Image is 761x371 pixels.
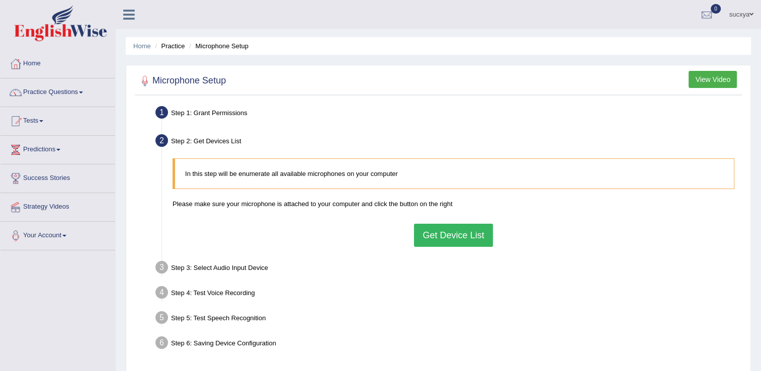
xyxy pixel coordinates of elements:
button: View Video [689,71,737,88]
li: Microphone Setup [187,41,248,51]
blockquote: In this step will be enumerate all available microphones on your computer [173,158,734,189]
span: 0 [711,4,721,14]
li: Practice [152,41,185,51]
a: Success Stories [1,164,115,190]
a: Tests [1,107,115,132]
a: Strategy Videos [1,193,115,218]
div: Step 5: Test Speech Recognition [151,308,746,330]
a: Home [1,50,115,75]
div: Step 1: Grant Permissions [151,103,746,125]
div: Step 3: Select Audio Input Device [151,258,746,280]
a: Home [133,42,151,50]
a: Predictions [1,136,115,161]
a: Practice Questions [1,78,115,104]
div: Step 4: Test Voice Recording [151,283,746,305]
div: Step 2: Get Devices List [151,131,746,153]
a: Your Account [1,222,115,247]
div: Step 6: Saving Device Configuration [151,333,746,355]
p: Please make sure your microphone is attached to your computer and click the button on the right [173,199,734,209]
h2: Microphone Setup [137,73,226,88]
button: Get Device List [414,224,492,247]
